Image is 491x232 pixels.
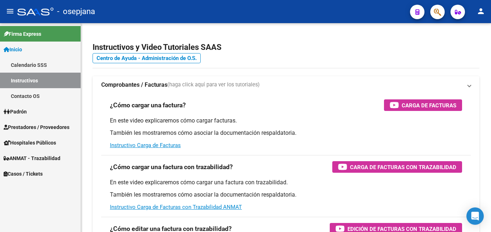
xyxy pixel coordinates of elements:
[93,76,479,94] mat-expansion-panel-header: Comprobantes / Facturas(haga click aquí para ver los tutoriales)
[4,139,56,147] span: Hospitales Públicos
[4,108,27,116] span: Padrón
[6,7,14,16] mat-icon: menu
[110,162,233,172] h3: ¿Cómo cargar una factura con trazabilidad?
[110,191,462,199] p: También les mostraremos cómo asociar la documentación respaldatoria.
[466,207,484,225] div: Open Intercom Messenger
[110,129,462,137] p: También les mostraremos cómo asociar la documentación respaldatoria.
[110,142,181,149] a: Instructivo Carga de Facturas
[477,7,485,16] mat-icon: person
[332,161,462,173] button: Carga de Facturas con Trazabilidad
[110,100,186,110] h3: ¿Cómo cargar una factura?
[57,4,95,20] span: - osepjana
[4,154,60,162] span: ANMAT - Trazabilidad
[4,46,22,53] span: Inicio
[4,123,69,131] span: Prestadores / Proveedores
[93,53,201,63] a: Centro de Ayuda - Administración de O.S.
[93,40,479,54] h2: Instructivos y Video Tutoriales SAAS
[110,179,462,186] p: En este video explicaremos cómo cargar una factura con trazabilidad.
[4,170,43,178] span: Casos / Tickets
[101,81,167,89] strong: Comprobantes / Facturas
[110,204,242,210] a: Instructivo Carga de Facturas con Trazabilidad ANMAT
[167,81,260,89] span: (haga click aquí para ver los tutoriales)
[384,99,462,111] button: Carga de Facturas
[402,101,456,110] span: Carga de Facturas
[350,163,456,172] span: Carga de Facturas con Trazabilidad
[110,117,462,125] p: En este video explicaremos cómo cargar facturas.
[4,30,41,38] span: Firma Express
